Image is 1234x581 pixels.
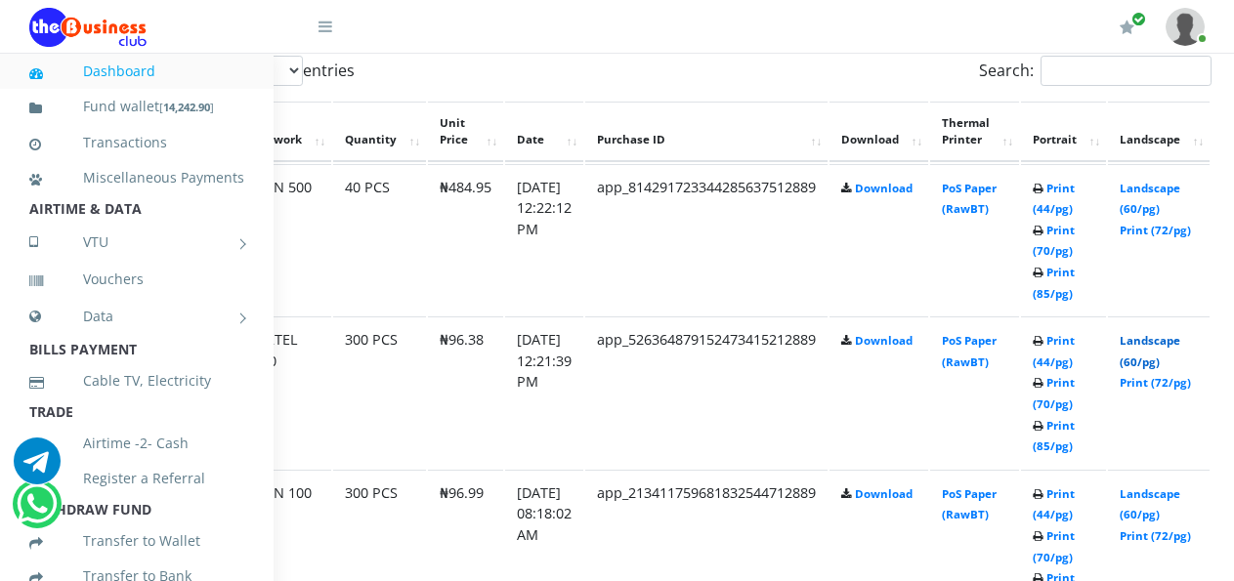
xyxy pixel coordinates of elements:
[29,8,147,47] img: Logo
[1033,333,1075,369] a: Print (44/pg)
[29,421,244,466] a: Airtime -2- Cash
[29,456,244,501] a: Register a Referral
[333,102,426,162] th: Quantity: activate to sort column ascending
[1120,20,1134,35] i: Renew/Upgrade Subscription
[29,257,244,302] a: Vouchers
[1033,528,1075,564] a: Print (70/pg)
[505,164,583,315] td: [DATE] 12:22:12 PM
[1120,486,1180,522] a: Landscape (60/pg)
[855,486,913,501] a: Download
[29,519,244,563] a: Transfer to Wallet
[1033,181,1075,217] a: Print (44/pg)
[979,56,1212,86] label: Search:
[1033,486,1075,522] a: Print (44/pg)
[1033,265,1075,301] a: Print (85/pg)
[942,333,997,369] a: PoS Paper (RawBT)
[1120,375,1191,390] a: Print (72/pg)
[942,181,997,217] a: PoS Paper (RawBT)
[333,164,426,315] td: 40 PCS
[855,181,913,195] a: Download
[930,102,1019,162] th: Thermal Printer: activate to sort column ascending
[1021,102,1106,162] th: Portrait: activate to sort column ascending
[428,316,503,468] td: ₦96.38
[241,102,331,162] th: Network: activate to sort column ascending
[333,316,426,468] td: 300 PCS
[855,333,913,348] a: Download
[14,452,61,484] a: Chat for support
[29,120,244,165] a: Transactions
[17,495,57,527] a: Chat for support
[1033,418,1075,454] a: Print (85/pg)
[505,316,583,468] td: [DATE] 12:21:39 PM
[29,358,244,403] a: Cable TV, Electricity
[428,164,503,315] td: ₦484.95
[1041,56,1212,86] input: Search:
[942,486,997,522] a: PoS Paper (RawBT)
[505,102,583,162] th: Date: activate to sort column ascending
[29,292,244,341] a: Data
[1120,333,1180,369] a: Landscape (60/pg)
[1033,375,1075,411] a: Print (70/pg)
[159,100,214,114] small: [ ]
[1131,12,1146,26] span: Renew/Upgrade Subscription
[241,164,331,315] td: MTN 500
[1033,223,1075,259] a: Print (70/pg)
[1120,223,1191,237] a: Print (72/pg)
[585,102,828,162] th: Purchase ID: activate to sort column ascending
[1166,8,1205,46] img: User
[585,316,828,468] td: app_526364879152473415212889
[29,155,244,200] a: Miscellaneous Payments
[585,164,828,315] td: app_814291723344285637512889
[1120,181,1180,217] a: Landscape (60/pg)
[428,102,503,162] th: Unit Price: activate to sort column ascending
[241,316,331,468] td: AIRTEL 100
[1108,102,1210,162] th: Landscape: activate to sort column ascending
[29,49,244,94] a: Dashboard
[1120,528,1191,543] a: Print (72/pg)
[29,218,244,267] a: VTU
[29,84,244,130] a: Fund wallet[14,242.90]
[163,100,210,114] b: 14,242.90
[830,102,928,162] th: Download: activate to sort column ascending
